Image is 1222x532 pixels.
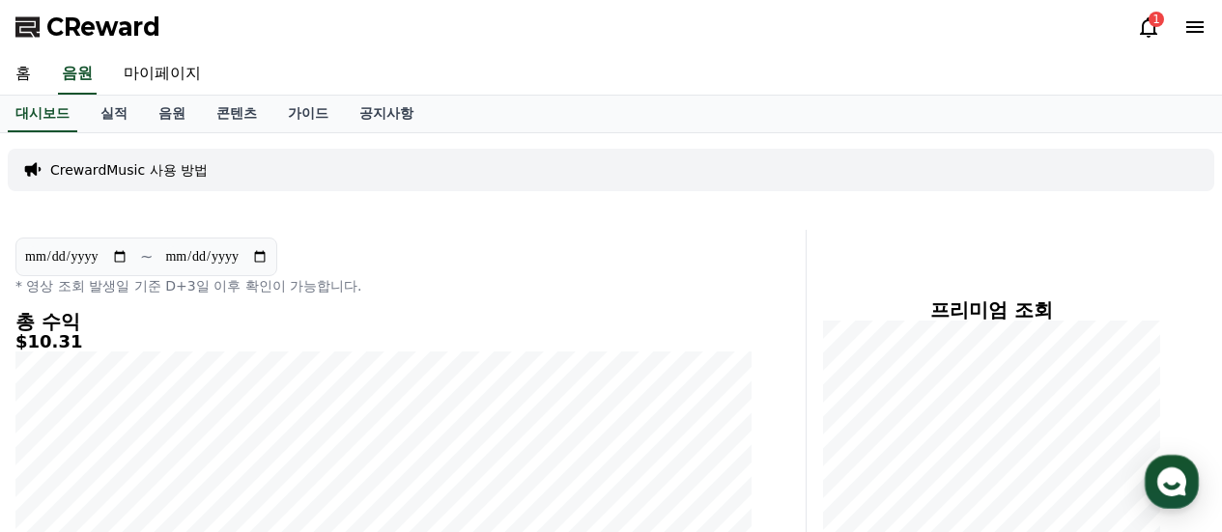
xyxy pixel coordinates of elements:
[15,332,752,351] h5: $10.31
[1149,12,1164,27] div: 1
[15,276,752,295] p: * 영상 조회 발생일 기준 D+3일 이후 확인이 가능합니다.
[822,299,1160,321] h4: 프리미엄 조회
[50,160,208,180] a: CrewardMusic 사용 방법
[272,96,344,132] a: 가이드
[108,54,216,95] a: 마이페이지
[140,245,153,268] p: ~
[58,54,97,95] a: 음원
[15,311,752,332] h4: 총 수익
[15,12,160,42] a: CReward
[85,96,143,132] a: 실적
[46,12,160,42] span: CReward
[8,96,77,132] a: 대시보드
[1137,15,1160,39] a: 1
[143,96,201,132] a: 음원
[201,96,272,132] a: 콘텐츠
[344,96,429,132] a: 공지사항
